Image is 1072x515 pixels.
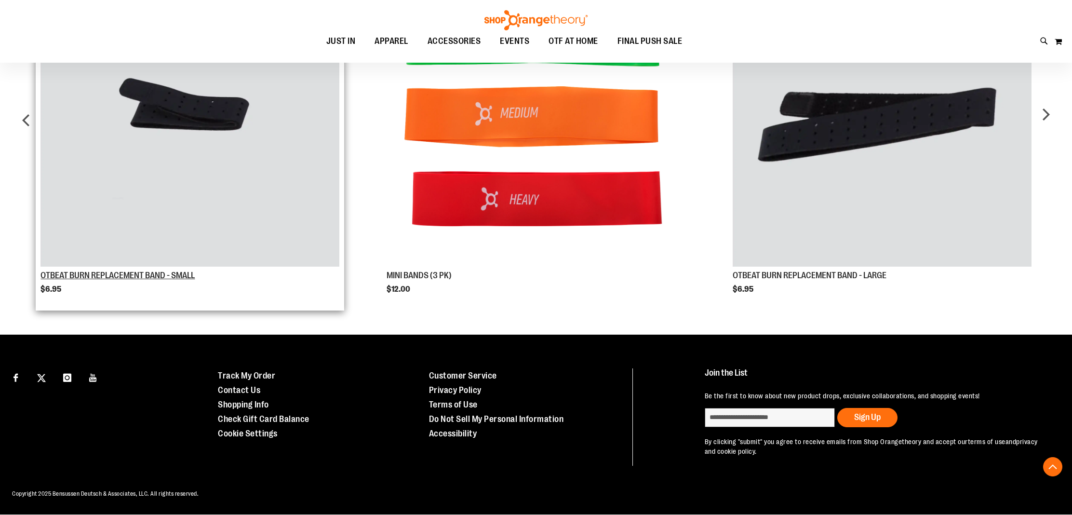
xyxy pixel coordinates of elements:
span: $6.95 [733,285,755,294]
a: Visit our Facebook page [7,368,24,385]
span: Sign Up [854,412,881,422]
a: ACCESSORIES [418,30,491,53]
a: Terms of Use [429,400,478,409]
span: $12.00 [387,285,412,294]
span: JUST IN [326,30,356,52]
span: EVENTS [500,30,529,52]
a: Visit our X page [33,368,50,385]
span: APPAREL [375,30,408,52]
a: EVENTS [490,30,539,53]
a: OTBEAT BURN REPLACEMENT BAND - SMALL [40,271,195,280]
span: $6.95 [40,285,63,294]
h4: Join the List [705,368,1047,386]
a: Track My Order [218,371,275,380]
span: ACCESSORIES [428,30,481,52]
input: enter email [705,408,835,427]
a: Check Gift Card Balance [218,414,309,424]
a: Cookie Settings [218,429,278,438]
a: terms of use [968,438,1005,446]
button: Back To Top [1043,457,1062,476]
p: Be the first to know about new product drops, exclusive collaborations, and shopping events! [705,391,1047,401]
img: Twitter [37,374,46,382]
a: Shopping Info [218,400,269,409]
a: Customer Service [429,371,497,380]
span: FINAL PUSH SALE [617,30,683,52]
button: Sign Up [837,408,898,427]
a: FINAL PUSH SALE [608,30,692,53]
a: Privacy Policy [429,385,482,395]
a: Visit our Instagram page [59,368,76,385]
a: JUST IN [317,30,365,53]
a: Contact Us [218,385,260,395]
a: privacy and cookie policy. [705,438,1038,455]
a: OTBEAT BURN REPLACEMENT BAND - LARGE [733,271,886,280]
span: Copyright 2025 Bensussen Deutsch & Associates, LLC. All rights reserved. [12,490,199,497]
a: OTF AT HOME [539,30,608,52]
p: By clicking "submit" you agree to receive emails from Shop Orangetheory and accept our and [705,437,1047,456]
a: Do Not Sell My Personal Information [429,414,564,424]
span: OTF AT HOME [549,30,598,52]
a: Visit our Youtube page [85,368,102,385]
a: MINI BANDS (3 PK) [387,271,452,280]
a: APPAREL [365,30,418,53]
a: Accessibility [429,429,477,438]
img: Shop Orangetheory [483,10,589,30]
